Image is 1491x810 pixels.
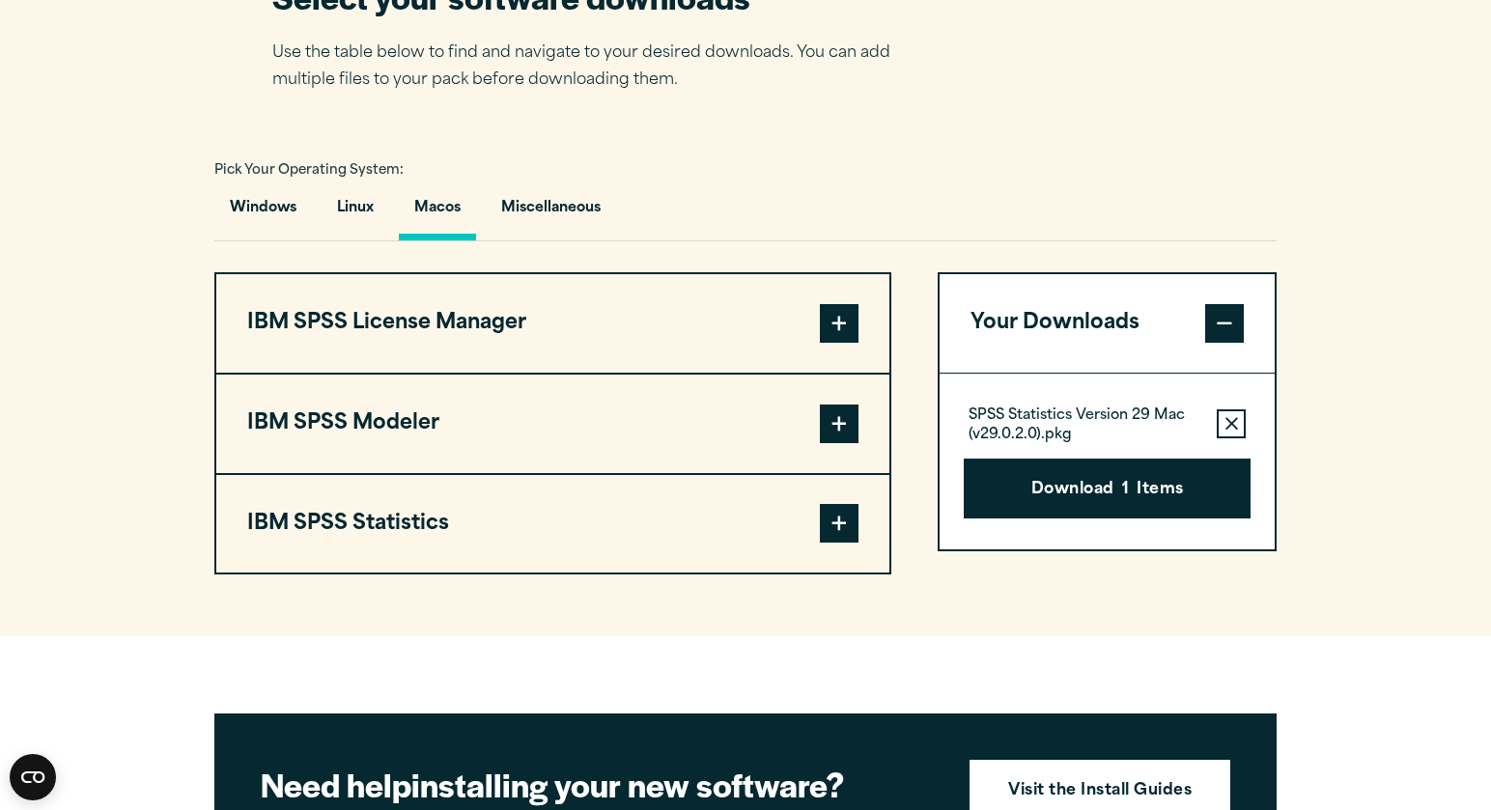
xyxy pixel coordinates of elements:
[272,40,919,96] p: Use the table below to find and navigate to your desired downloads. You can add multiple files to...
[969,406,1201,445] p: SPSS Statistics Version 29 Mac (v29.0.2.0).pkg
[214,164,404,177] span: Pick Your Operating System:
[216,375,889,473] button: IBM SPSS Modeler
[214,185,312,240] button: Windows
[399,185,476,240] button: Macos
[10,754,56,800] button: Open CMP widget
[261,761,411,807] strong: Need help
[322,185,389,240] button: Linux
[1122,478,1129,503] span: 1
[940,373,1275,549] div: Your Downloads
[1008,779,1192,804] strong: Visit the Install Guides
[964,459,1251,518] button: Download1Items
[216,475,889,573] button: IBM SPSS Statistics
[261,763,937,806] h2: installing your new software?
[486,185,616,240] button: Miscellaneous
[940,274,1275,373] button: Your Downloads
[216,274,889,373] button: IBM SPSS License Manager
